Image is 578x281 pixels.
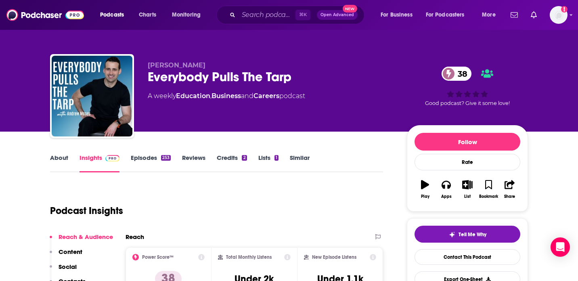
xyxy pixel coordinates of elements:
a: Lists1 [258,154,279,172]
button: List [457,175,478,204]
span: Monitoring [172,9,201,21]
button: Content [50,248,82,263]
span: For Podcasters [426,9,465,21]
span: 38 [450,67,471,81]
span: New [343,5,357,13]
a: Reviews [182,154,205,172]
span: Charts [139,9,156,21]
button: Reach & Audience [50,233,113,248]
button: Social [50,263,77,278]
img: User Profile [550,6,568,24]
button: Bookmark [478,175,499,204]
a: Careers [253,92,279,100]
span: , [210,92,212,100]
h2: New Episode Listens [312,254,356,260]
p: Reach & Audience [59,233,113,241]
h1: Podcast Insights [50,205,123,217]
div: 253 [161,155,171,161]
button: open menu [476,8,506,21]
a: Credits2 [217,154,247,172]
a: 38 [442,67,471,81]
a: Episodes253 [131,154,171,172]
div: 38Good podcast? Give it some love! [407,61,528,111]
a: Charts [134,8,161,21]
button: Apps [436,175,457,204]
a: InsightsPodchaser Pro [80,154,119,172]
a: Show notifications dropdown [507,8,521,22]
div: Bookmark [479,194,498,199]
span: Logged in as megcassidy [550,6,568,24]
button: Play [415,175,436,204]
button: open menu [94,8,134,21]
button: open menu [166,8,211,21]
button: open menu [375,8,423,21]
span: Good podcast? Give it some love! [425,100,510,106]
span: ⌘ K [295,10,310,20]
button: tell me why sparkleTell Me Why [415,226,520,243]
button: Share [499,175,520,204]
h2: Reach [126,233,144,241]
span: Podcasts [100,9,124,21]
span: For Business [381,9,413,21]
span: Open Advanced [320,13,354,17]
span: [PERSON_NAME] [148,61,205,69]
p: Social [59,263,77,271]
img: tell me why sparkle [449,231,455,238]
a: About [50,154,68,172]
button: Show profile menu [550,6,568,24]
a: Education [176,92,210,100]
div: Play [421,194,429,199]
div: Apps [441,194,452,199]
span: More [482,9,496,21]
img: Everybody Pulls The Tarp [52,56,132,136]
div: A weekly podcast [148,91,305,101]
h2: Total Monthly Listens [226,254,272,260]
span: and [241,92,253,100]
div: 1 [274,155,279,161]
a: Show notifications dropdown [528,8,540,22]
button: Follow [415,133,520,151]
div: List [464,194,471,199]
div: 2 [242,155,247,161]
h2: Power Score™ [142,254,174,260]
a: Business [212,92,241,100]
div: Search podcasts, credits, & more... [224,6,372,24]
span: Tell Me Why [459,231,486,238]
div: Rate [415,154,520,170]
p: Content [59,248,82,256]
input: Search podcasts, credits, & more... [239,8,295,21]
div: Open Intercom Messenger [551,237,570,257]
svg: Add a profile image [561,6,568,13]
a: Contact This Podcast [415,249,520,265]
button: open menu [421,8,476,21]
img: Podchaser Pro [105,155,119,161]
a: Similar [290,154,310,172]
img: Podchaser - Follow, Share and Rate Podcasts [6,7,84,23]
button: Open AdvancedNew [317,10,358,20]
div: Share [504,194,515,199]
